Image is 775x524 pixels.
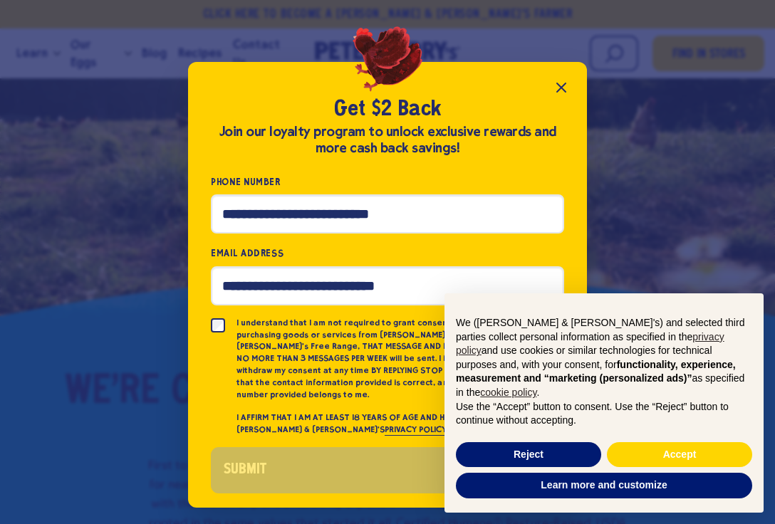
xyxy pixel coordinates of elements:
[211,174,564,190] label: Phone Number
[456,442,601,468] button: Reject
[385,424,446,436] a: PRIVACY POLICY
[456,400,752,428] p: Use the “Accept” button to consent. Use the “Reject” button to continue without accepting.
[236,412,564,436] p: I AFFIRM THAT I AM AT LEAST 18 YEARS OF AGE AND HAVE READ AND AGREE TO [PERSON_NAME] & [PERSON_NA...
[480,387,536,398] a: cookie policy
[456,473,752,498] button: Learn more and customize
[607,442,752,468] button: Accept
[211,245,564,261] label: Email Address
[211,318,225,332] input: I understand that I am not required to grant consent as a condition of purchasing goods or servic...
[211,124,564,157] div: Join our loyalty program to unlock exclusive rewards and more cash back savings!
[547,73,576,102] button: Close popup
[211,96,564,123] h2: Get $2 Back
[433,282,775,524] div: Notice
[456,316,752,400] p: We ([PERSON_NAME] & [PERSON_NAME]'s) and selected third parties collect personal information as s...
[211,447,564,493] button: Submit
[236,317,564,401] p: I understand that I am not required to grant consent as a condition of purchasing goods or servic...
